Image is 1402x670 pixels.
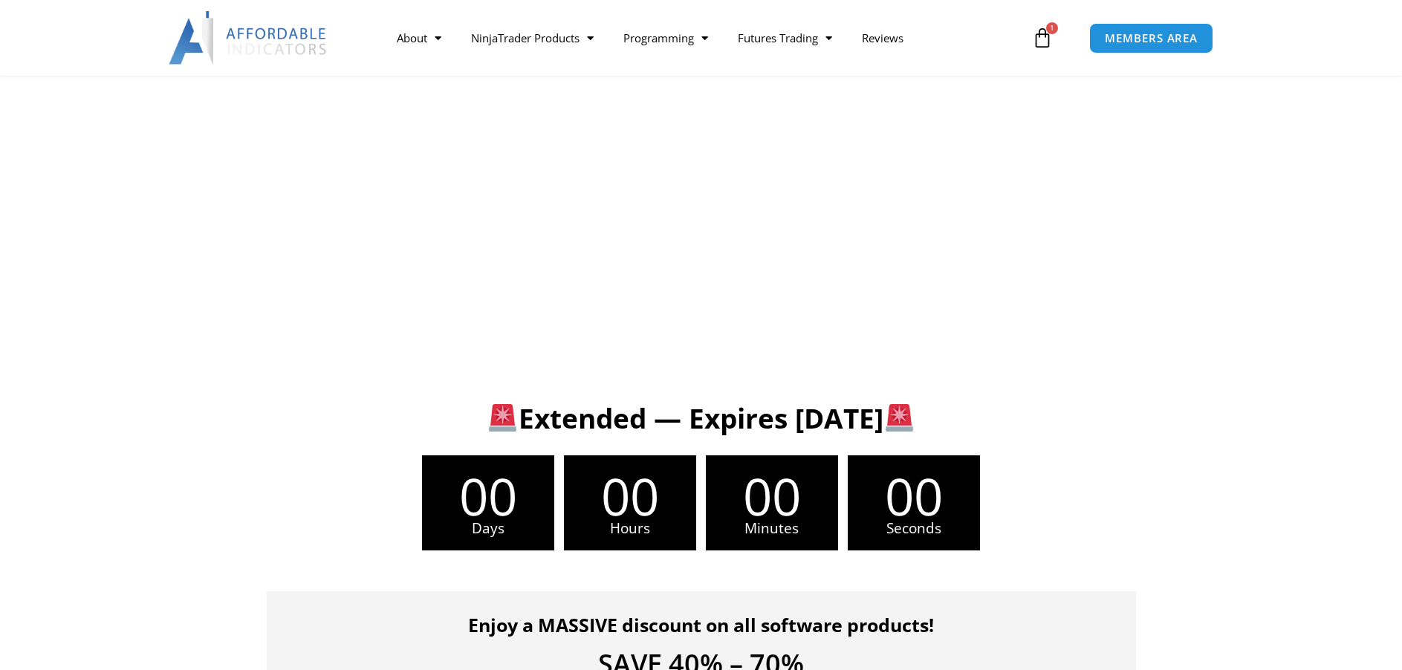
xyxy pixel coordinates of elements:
[489,404,516,432] img: 🚨
[848,521,980,536] span: Seconds
[1046,22,1058,34] span: 1
[564,521,696,536] span: Hours
[706,521,838,536] span: Minutes
[382,21,456,55] a: About
[289,614,1114,636] h4: Enjoy a MASSIVE discount on all software products!
[1089,23,1213,53] a: MEMBERS AREA
[382,21,1028,55] nav: Menu
[848,470,980,521] span: 00
[285,400,1117,436] h3: Extended — Expires [DATE]
[847,21,918,55] a: Reviews
[456,21,608,55] a: NinjaTrader Products
[723,21,847,55] a: Futures Trading
[886,404,913,432] img: 🚨
[1105,33,1198,44] span: MEMBERS AREA
[564,470,696,521] span: 00
[169,11,328,65] img: LogoAI | Affordable Indicators – NinjaTrader
[608,21,723,55] a: Programming
[422,470,554,521] span: 00
[422,521,554,536] span: Days
[706,470,838,521] span: 00
[1010,16,1075,59] a: 1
